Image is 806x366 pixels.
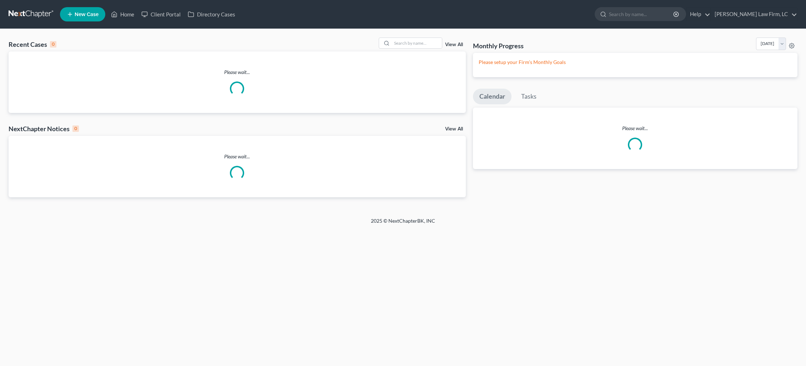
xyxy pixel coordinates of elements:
[9,40,56,49] div: Recent Cases
[686,8,710,21] a: Help
[9,153,466,160] p: Please wait...
[138,8,184,21] a: Client Portal
[711,8,797,21] a: [PERSON_NAME] Law Firm, LC
[515,89,543,104] a: Tasks
[473,89,512,104] a: Calendar
[9,69,466,76] p: Please wait...
[75,12,99,17] span: New Case
[473,125,797,132] p: Please wait...
[445,42,463,47] a: View All
[72,125,79,132] div: 0
[445,127,463,132] a: View All
[50,41,56,48] div: 0
[9,124,79,133] div: NextChapter Notices
[107,8,138,21] a: Home
[609,8,674,21] input: Search by name...
[184,8,239,21] a: Directory Cases
[473,41,524,50] h3: Monthly Progress
[200,217,606,230] div: 2025 © NextChapterBK, INC
[392,38,442,48] input: Search by name...
[479,59,792,66] p: Please setup your Firm's Monthly Goals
